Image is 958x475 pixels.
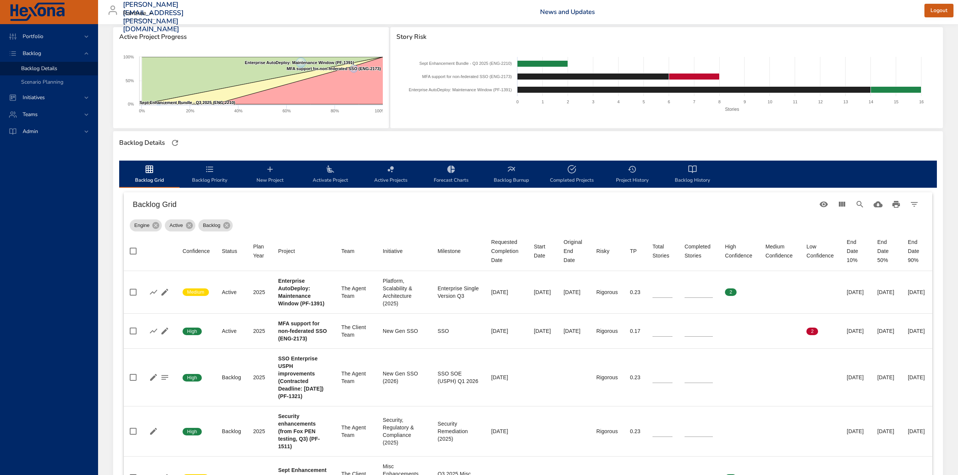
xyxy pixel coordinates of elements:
text: 10 [768,100,772,104]
div: Sort [652,242,672,260]
div: Team [341,247,355,256]
button: Filter Table [905,195,923,213]
text: 60% [282,109,291,113]
div: [DATE] [563,327,584,335]
div: [DATE] [877,288,896,296]
button: Standard Views [815,195,833,213]
span: Logout [930,6,947,15]
b: SSO Enterprise USPH improvements (Contracted Deadline: [DATE]) (PF-1321) [278,355,324,399]
div: High Confidence [725,242,753,260]
div: Medium Confidence [765,242,794,260]
text: 8 [718,100,720,104]
span: 2 [725,289,737,296]
div: Confidence [183,247,210,256]
span: Risky [596,247,618,256]
text: 4 [617,100,619,104]
div: Sort [253,242,266,260]
div: 2025 [253,427,266,435]
div: Platform, Scalability & Architecture (2025) [383,277,425,307]
span: Scenario Planning [21,78,63,86]
div: [DATE] [847,427,865,435]
span: 0 [806,289,818,296]
div: [DATE] [847,374,865,381]
div: Sort [222,247,237,256]
div: SSO [438,327,479,335]
span: Team [341,247,371,256]
span: Backlog Grid [124,165,175,185]
div: Backlog [222,374,241,381]
div: 0.23 [630,288,640,296]
div: [DATE] [847,327,865,335]
div: 2025 [253,288,266,296]
text: 100% [123,55,134,59]
span: Activate Project [305,165,356,185]
span: Completed Projects [546,165,597,185]
text: 6 [668,100,670,104]
text: 1 [542,100,544,104]
b: Security enhancements (from Fox PEN testing, Q3) (PF-1511) [278,413,320,449]
span: Backlog Burnup [486,165,537,185]
span: High [183,428,202,435]
span: Initiative [383,247,425,256]
b: MFA support for non-federated SSO (ENG-2173) [278,320,327,342]
div: 0.23 [630,427,640,435]
span: Start Date [534,242,552,260]
div: [DATE] [491,288,522,296]
button: View Columns [833,195,851,213]
span: High [183,374,202,381]
span: Medium [183,289,209,296]
div: [DATE] [877,327,896,335]
span: High [183,328,202,335]
div: [DATE] [534,288,552,296]
text: 0% [128,102,134,106]
text: 16 [919,100,924,104]
div: Rigorous [596,327,618,335]
button: Logout [924,4,953,18]
button: Edit Project Details [159,287,170,298]
span: Initiatives [17,94,51,101]
text: Sept Enhancement Bundle - Q3 2025 (ENG-2210) [419,61,511,66]
span: Backlog Details [21,65,57,72]
text: 3 [592,100,594,104]
div: Rigorous [596,288,618,296]
span: Completed Stories [685,242,713,260]
div: Status [222,247,237,256]
span: Active Project Progress [119,33,383,41]
text: 0% [139,109,145,113]
div: 0.17 [630,327,640,335]
div: Sort [685,242,713,260]
span: Teams [17,111,44,118]
div: Rigorous [596,427,618,435]
text: 2 [567,100,569,104]
span: Portfolio [17,33,49,40]
text: 9 [743,100,746,104]
div: Initiative [383,247,403,256]
span: Project History [606,165,658,185]
span: Forecast Charts [425,165,477,185]
div: TP [630,247,637,256]
span: Backlog [17,50,47,57]
div: Low Confidence [806,242,835,260]
div: Backlog [198,219,233,231]
button: Edit Project Details [148,372,159,383]
text: 5 [642,100,645,104]
span: 0 [765,289,777,296]
span: Backlog History [667,165,718,185]
div: Original End Date [563,237,584,265]
span: Story Risk [396,33,937,41]
span: Milestone [438,247,479,256]
text: 50% [126,78,134,83]
div: backlog-tab [119,161,937,188]
div: 0.23 [630,374,640,381]
h6: Backlog Grid [133,198,815,210]
span: Admin [17,128,44,135]
span: Active [165,222,187,229]
div: Requested Completion Date [491,237,522,265]
text: 15 [894,100,898,104]
span: Project [278,247,329,256]
div: Sort [534,242,552,260]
